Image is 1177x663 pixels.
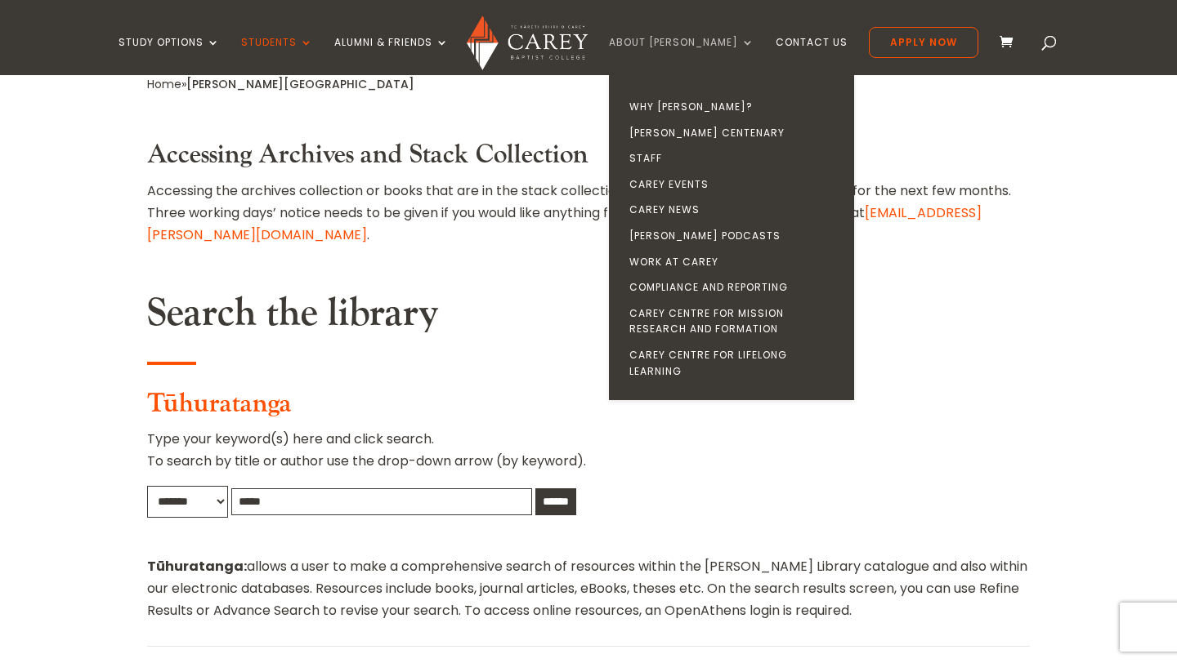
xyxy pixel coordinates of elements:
a: Carey Centre for Mission Research and Formation [613,300,858,342]
a: Contact Us [776,37,848,75]
a: About [PERSON_NAME] [609,37,754,75]
a: Study Options [119,37,220,75]
a: Compliance and Reporting [613,274,858,300]
a: Staff [613,145,858,171]
a: Alumni & Friends [334,37,449,75]
a: Carey News [613,197,858,223]
a: Apply Now [869,27,978,58]
strong: Tūhuratanga: [147,557,247,576]
span: » [147,76,414,92]
p: allows a user to make a comprehensive search of resources within the [PERSON_NAME] Library catalo... [147,555,1030,622]
a: Home [147,76,181,92]
a: [PERSON_NAME] Centenary [613,120,858,146]
p: Type your keyword(s) here and click search. To search by title or author use the drop-down arrow ... [147,428,1030,485]
a: Students [241,37,313,75]
a: Carey Centre for Lifelong Learning [613,342,858,384]
h3: Accessing Archives and Stack Collection [147,140,1030,179]
a: [PERSON_NAME] Podcasts [613,223,858,249]
img: Carey Baptist College [467,16,587,70]
h3: Tūhuratanga [147,389,1030,428]
a: Why [PERSON_NAME]? [613,94,858,120]
a: Carey Events [613,171,858,198]
a: Work at Carey [613,249,858,275]
p: Accessing the archives collection or books that are in the stack collection will require some for... [147,180,1030,247]
h2: Search the library [147,290,1030,345]
span: [PERSON_NAME][GEOGRAPHIC_DATA] [186,76,414,92]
